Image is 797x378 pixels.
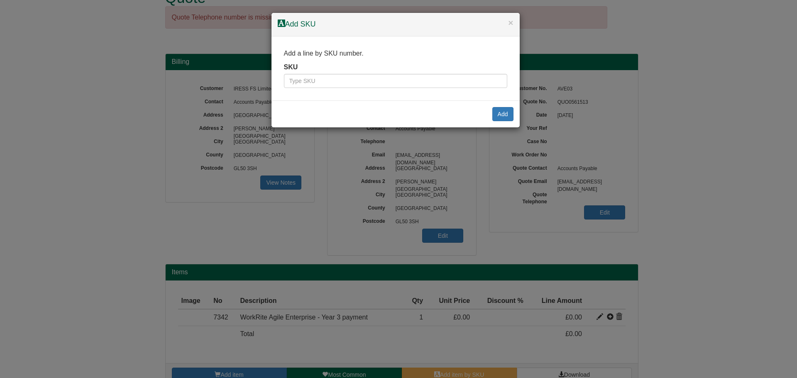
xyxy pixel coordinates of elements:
[284,63,298,72] label: SKU
[284,49,507,59] p: Add a line by SKU number.
[278,19,513,30] h4: Add SKU
[492,107,513,121] button: Add
[508,18,513,27] button: ×
[284,74,507,88] input: Type SKU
